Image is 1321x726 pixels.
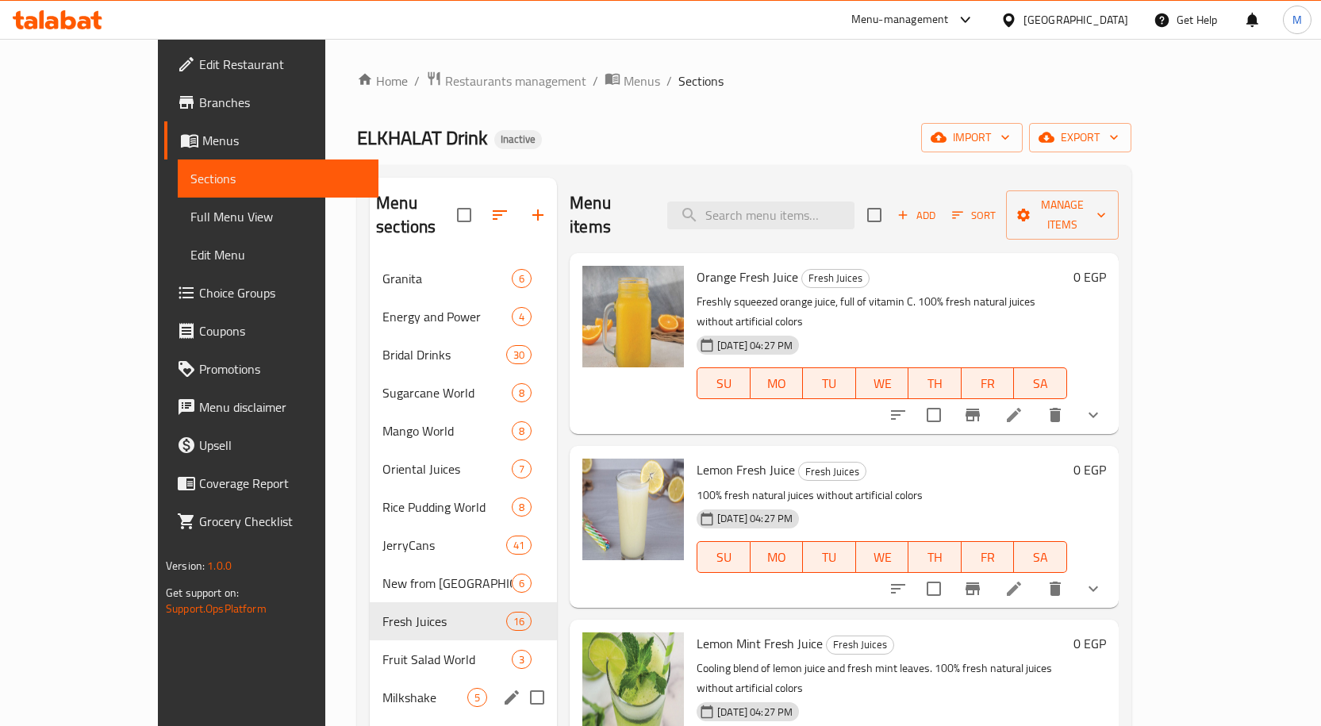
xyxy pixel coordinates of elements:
[908,541,962,573] button: TH
[1036,570,1074,608] button: delete
[190,207,366,226] span: Full Menu View
[858,198,891,232] span: Select section
[513,462,531,477] span: 7
[382,574,512,593] span: New from [GEOGRAPHIC_DATA]
[513,386,531,401] span: 8
[513,271,531,286] span: 6
[798,462,866,481] div: Fresh Juices
[954,570,992,608] button: Branch-specific-item
[164,45,378,83] a: Edit Restaurant
[370,298,557,336] div: Energy and Power4
[1084,579,1103,598] svg: Show Choices
[697,632,823,655] span: Lemon Mint Fresh Juice
[445,71,586,90] span: Restaurants management
[1014,367,1067,399] button: SA
[968,546,1008,569] span: FR
[751,541,804,573] button: MO
[1004,579,1023,598] a: Edit menu item
[891,203,942,228] button: Add
[968,372,1008,395] span: FR
[199,436,366,455] span: Upsell
[917,398,950,432] span: Select to update
[357,71,1131,91] nav: breadcrumb
[952,206,996,225] span: Sort
[199,321,366,340] span: Coupons
[1073,632,1106,655] h6: 0 EGP
[1006,190,1119,240] button: Manage items
[934,128,1010,148] span: import
[582,266,684,367] img: Orange Fresh Juice
[164,350,378,388] a: Promotions
[199,283,366,302] span: Choice Groups
[879,396,917,434] button: sort-choices
[164,388,378,426] a: Menu disclaimer
[382,650,512,669] span: Fruit Salad World
[370,259,557,298] div: Granita6
[166,598,267,619] a: Support.OpsPlatform
[512,269,532,288] div: items
[802,269,869,287] span: Fresh Juices
[199,359,366,378] span: Promotions
[382,269,512,288] span: Granita
[370,412,557,450] div: Mango World8
[166,582,239,603] span: Get support on:
[164,312,378,350] a: Coupons
[164,121,378,159] a: Menus
[697,367,750,399] button: SU
[1023,11,1128,29] div: [GEOGRAPHIC_DATA]
[711,705,799,720] span: [DATE] 04:27 PM
[164,464,378,502] a: Coverage Report
[178,198,378,236] a: Full Menu View
[711,511,799,526] span: [DATE] 04:27 PM
[803,541,856,573] button: TU
[513,309,531,325] span: 4
[164,502,378,540] a: Grocery Checklist
[1020,546,1061,569] span: SA
[799,463,866,481] span: Fresh Juices
[697,458,795,482] span: Lemon Fresh Juice
[507,614,531,629] span: 16
[697,541,750,573] button: SU
[915,546,955,569] span: TH
[199,398,366,417] span: Menu disclaimer
[382,307,512,326] span: Energy and Power
[1084,405,1103,424] svg: Show Choices
[382,383,512,402] span: Sugarcane World
[851,10,949,29] div: Menu-management
[199,474,366,493] span: Coverage Report
[962,367,1015,399] button: FR
[178,159,378,198] a: Sections
[207,555,232,576] span: 1.0.0
[468,690,486,705] span: 5
[757,546,797,569] span: MO
[1029,123,1131,152] button: export
[178,236,378,274] a: Edit Menu
[624,71,660,90] span: Menus
[908,367,962,399] button: TH
[382,345,506,364] span: Bridal Drinks
[382,688,467,707] span: Milkshake
[357,71,408,90] a: Home
[1020,372,1061,395] span: SA
[582,459,684,560] img: Lemon Fresh Juice
[370,488,557,526] div: Rice Pudding World8
[697,659,1067,698] p: Cooling blend of lemon juice and fresh mint leaves. 100% fresh natural juices without artificial ...
[593,71,598,90] li: /
[500,686,524,709] button: edit
[513,500,531,515] span: 8
[827,636,893,654] span: Fresh Juices
[1073,459,1106,481] h6: 0 EGP
[667,202,854,229] input: search
[1019,195,1107,235] span: Manage items
[370,564,557,602] div: New from [GEOGRAPHIC_DATA]6
[494,133,542,146] span: Inactive
[382,536,506,555] span: JerryCans
[954,396,992,434] button: Branch-specific-item
[513,576,531,591] span: 6
[895,206,938,225] span: Add
[1036,396,1074,434] button: delete
[921,123,1023,152] button: import
[370,640,557,678] div: Fruit Salad World3
[678,71,724,90] span: Sections
[199,512,366,531] span: Grocery Checklist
